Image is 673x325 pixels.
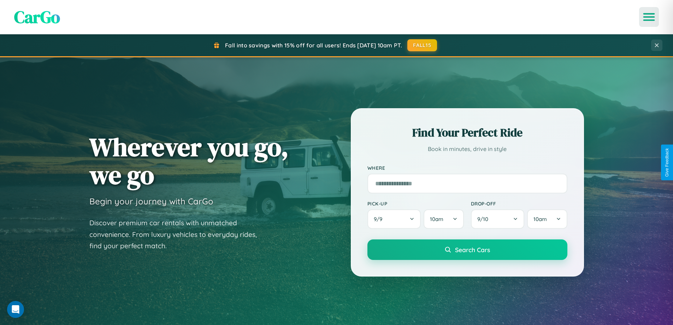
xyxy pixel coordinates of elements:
span: Search Cars [455,246,490,254]
h1: Wherever you go, we go [89,133,289,189]
button: 10am [424,209,464,229]
button: Search Cars [367,239,567,260]
button: 9/10 [471,209,525,229]
div: Give Feedback [665,148,669,177]
label: Drop-off [471,201,567,207]
span: CarGo [14,5,60,29]
div: Open Intercom Messenger [7,301,24,318]
span: Fall into savings with 15% off for all users! Ends [DATE] 10am PT. [225,42,402,49]
h2: Find Your Perfect Ride [367,125,567,140]
button: 9/9 [367,209,421,229]
p: Discover premium car rentals with unmatched convenience. From luxury vehicles to everyday rides, ... [89,217,266,252]
span: 9 / 9 [374,216,386,222]
label: Where [367,165,567,171]
span: 10am [430,216,443,222]
label: Pick-up [367,201,464,207]
button: 10am [527,209,567,229]
button: FALL15 [407,39,437,51]
span: 9 / 10 [477,216,492,222]
h3: Begin your journey with CarGo [89,196,213,207]
p: Book in minutes, drive in style [367,144,567,154]
button: Open menu [639,7,659,27]
span: 10am [533,216,547,222]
